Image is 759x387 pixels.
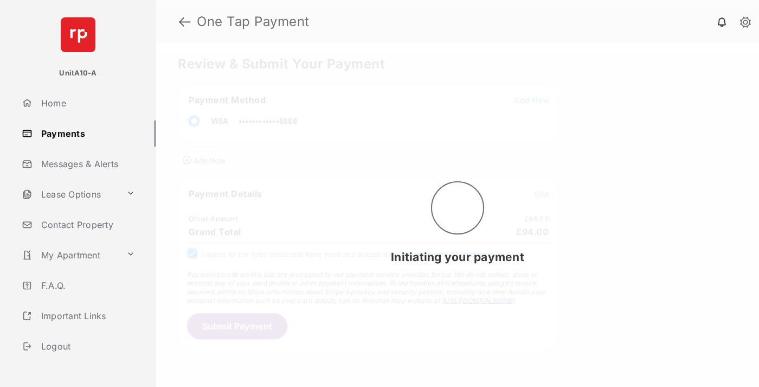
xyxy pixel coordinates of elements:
a: F.A.Q. [17,272,156,299]
a: Lease Options [17,181,122,207]
img: svg+xml;base64,PHN2ZyB4bWxucz0iaHR0cDovL3d3dy53My5vcmcvMjAwMC9zdmciIHdpZHRoPSI2NCIgaGVpZ2h0PSI2NC... [61,17,95,52]
a: Payments [17,120,156,147]
span: Initiating your payment [391,250,524,264]
a: Important Links [17,303,139,329]
a: Messages & Alerts [17,151,156,177]
a: My Apartment [17,242,122,268]
p: UnitA10-A [59,68,97,79]
a: Contact Property [17,212,156,238]
a: Logout [17,333,156,359]
strong: One Tap Payment [197,15,310,28]
a: Home [17,90,156,116]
